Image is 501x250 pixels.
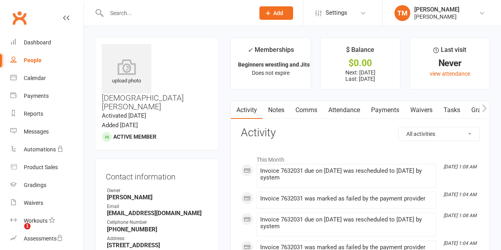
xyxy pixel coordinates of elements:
[414,6,459,13] div: [PERSON_NAME]
[8,223,27,242] iframe: Intercom live chat
[323,101,366,119] a: Attendance
[444,164,476,170] i: [DATE] 1:08 AM
[102,44,212,111] h3: [DEMOGRAPHIC_DATA][PERSON_NAME]
[104,8,250,19] input: Search...
[417,59,482,67] div: Never
[10,52,84,69] a: People
[102,122,138,129] time: Added [DATE]
[438,101,466,119] a: Tasks
[106,169,208,181] h3: Contact information
[24,39,51,46] div: Dashboard
[328,69,393,82] p: Next: [DATE] Last: [DATE]
[24,164,58,170] div: Product Sales
[328,59,393,67] div: $0.00
[444,240,476,246] i: [DATE] 1:04 AM
[24,223,30,229] span: 1
[24,128,49,135] div: Messages
[260,195,432,202] div: Invoice 7632031 was marked as failed by the payment provider
[241,127,480,139] h3: Activity
[290,101,323,119] a: Comms
[444,213,476,218] i: [DATE] 1:08 AM
[433,45,466,59] div: Last visit
[24,218,48,224] div: Workouts
[24,75,46,81] div: Calendar
[248,46,253,54] i: ✓
[107,203,208,210] div: Email
[241,151,480,164] li: This Month
[346,45,374,59] div: $ Balance
[231,101,263,119] a: Activity
[10,212,84,230] a: Workouts
[444,192,476,197] i: [DATE] 1:04 AM
[24,182,46,188] div: Gradings
[10,69,84,87] a: Calendar
[414,13,459,20] div: [PERSON_NAME]
[24,111,43,117] div: Reports
[394,5,410,21] div: TM
[10,176,84,194] a: Gradings
[113,134,156,140] span: Active member
[107,235,208,242] div: Address
[24,235,63,242] div: Assessments
[10,158,84,176] a: Product Sales
[10,87,84,105] a: Payments
[259,6,293,20] button: Add
[248,45,294,59] div: Memberships
[102,112,146,119] time: Activated [DATE]
[430,71,470,77] a: view attendance
[252,70,290,76] span: Does not expire
[10,8,29,28] a: Clubworx
[366,101,405,119] a: Payments
[107,219,208,226] div: Cellphone Number
[10,141,84,158] a: Automations
[326,4,347,22] span: Settings
[107,242,208,249] strong: [STREET_ADDRESS]
[273,10,283,16] span: Add
[10,123,84,141] a: Messages
[107,210,208,217] strong: [EMAIL_ADDRESS][DOMAIN_NAME]
[405,101,438,119] a: Waivers
[10,194,84,212] a: Waivers
[107,226,208,233] strong: [PHONE_NUMBER]
[10,105,84,123] a: Reports
[24,93,49,99] div: Payments
[24,146,56,153] div: Automations
[10,230,84,248] a: Assessments
[24,200,43,206] div: Waivers
[107,194,208,201] strong: [PERSON_NAME]
[102,59,151,85] div: upload photo
[263,101,290,119] a: Notes
[24,57,42,63] div: People
[260,216,432,230] div: Invoice 7632031 due on [DATE] was rescheduled to [DATE] by system
[238,61,310,68] strong: Beginners wrestling and Jits
[107,187,208,195] div: Owner
[10,34,84,52] a: Dashboard
[260,168,432,181] div: Invoice 7632031 due on [DATE] was rescheduled to [DATE] by system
